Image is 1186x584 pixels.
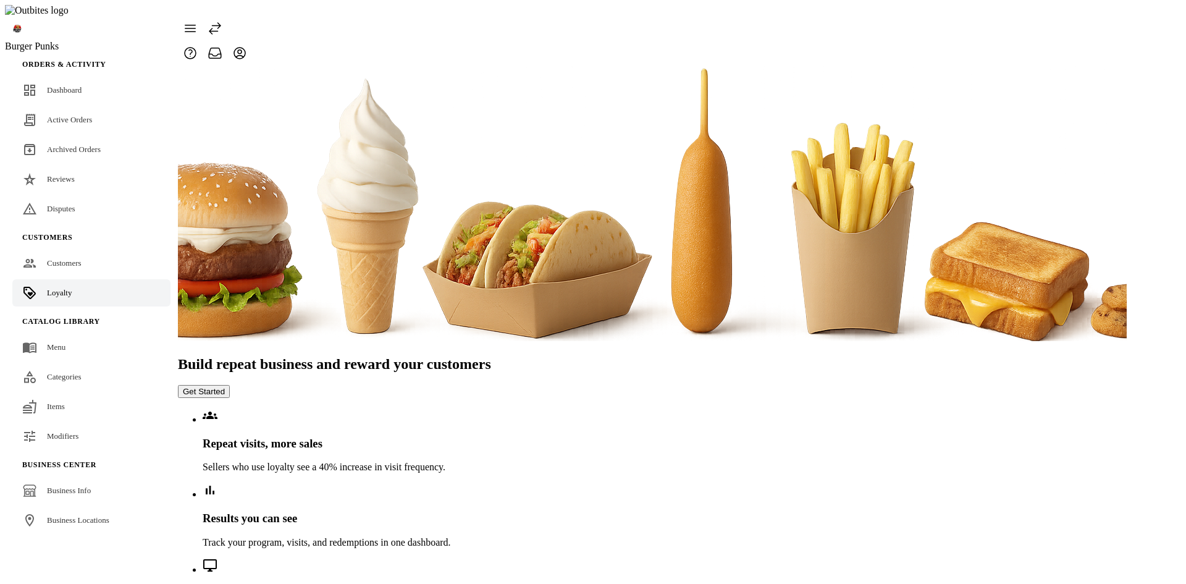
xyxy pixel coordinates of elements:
[47,145,101,154] span: Archived Orders
[12,77,170,104] a: Dashboard
[12,477,170,504] a: Business Info
[12,423,170,450] a: Modifiers
[47,372,82,381] span: Categories
[47,115,92,124] span: Active Orders
[12,106,170,133] a: Active Orders
[47,515,109,525] span: Business Locations
[22,233,72,242] span: Customers
[12,279,170,307] a: Loyalty
[203,462,1127,473] p: Sellers who use loyalty see a 40% increase in visit frequency.
[5,41,178,52] div: Burger Punks
[203,437,1127,451] h3: Repeat visits, more sales
[47,431,78,441] span: Modifiers
[5,5,69,16] img: Outbites logo
[47,288,72,297] span: Loyalty
[47,258,82,268] span: Customers
[22,317,100,326] span: Catalog Library
[12,250,170,277] a: Customers
[47,174,75,184] span: Reviews
[178,356,1127,373] h1: Build repeat business and reward your customers
[22,60,106,69] span: Orders & Activity
[47,486,91,495] span: Business Info
[12,363,170,391] a: Categories
[12,393,170,420] a: Items
[12,166,170,193] a: Reviews
[203,537,1127,548] p: Track your program, visits, and redemptions in one dashboard.
[47,204,75,213] span: Disputes
[47,402,65,411] span: Items
[12,507,170,534] a: Business Locations
[47,342,65,352] span: Menu
[47,85,82,95] span: Dashboard
[178,385,230,398] button: Get Started
[12,195,170,222] a: Disputes
[22,460,96,469] span: Business Center
[12,136,170,163] a: Archived Orders
[203,512,1127,525] h3: Results you can see
[12,334,170,361] a: Menu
